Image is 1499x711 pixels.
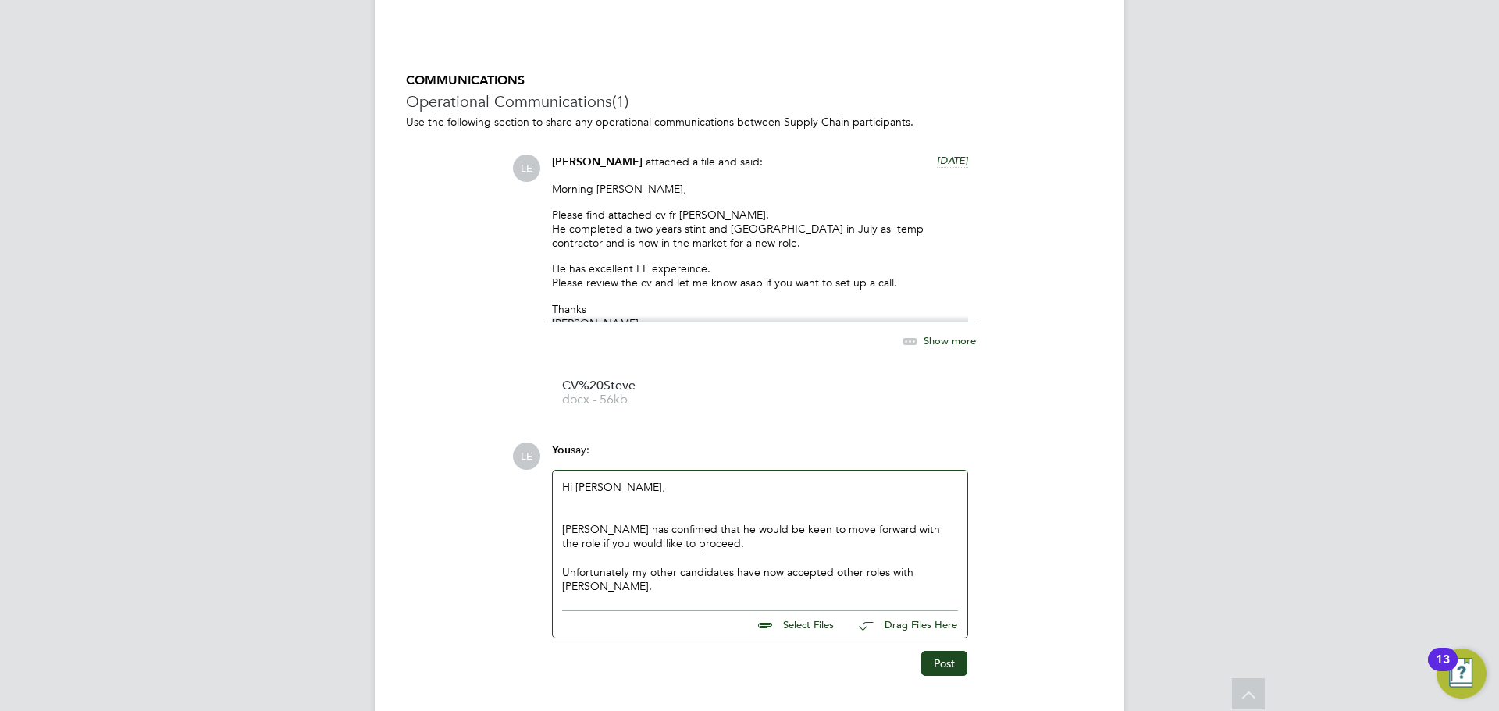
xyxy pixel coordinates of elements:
[552,208,968,251] p: Please find attached cv fr [PERSON_NAME]. He completed a two years stint and [GEOGRAPHIC_DATA] in...
[562,380,687,406] a: CV%20Steve docx - 56kb
[562,380,687,392] span: CV%20Steve
[562,394,687,406] span: docx - 56kb
[924,333,976,347] span: Show more
[1436,659,1450,680] div: 13
[513,443,540,470] span: LE
[921,651,967,676] button: Post
[552,302,968,330] p: Thanks [PERSON_NAME]
[406,115,1093,129] p: Use the following section to share any operational communications between Supply Chain participants.
[513,155,540,182] span: LE
[552,443,571,457] span: You
[552,261,968,290] p: He has excellent FE expereince. Please review the cv and let me know asap if you want to set up a...
[1437,649,1487,699] button: Open Resource Center, 13 new notifications
[552,182,968,196] p: Morning [PERSON_NAME],
[612,91,628,112] span: (1)
[937,154,968,167] span: [DATE]
[646,155,763,169] span: attached a file and said:
[406,73,1093,89] h5: COMMUNICATIONS
[562,565,958,593] div: Unfortunately my other candidates have now accepted other roles with [PERSON_NAME].
[552,155,643,169] span: [PERSON_NAME]
[846,609,958,642] button: Drag Files Here
[552,443,968,470] div: say:
[562,522,958,550] div: [PERSON_NAME] has confimed that he would be keen to move forward with the role if you would like ...
[406,91,1093,112] h3: Operational Communications
[562,480,958,594] div: Hi [PERSON_NAME],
